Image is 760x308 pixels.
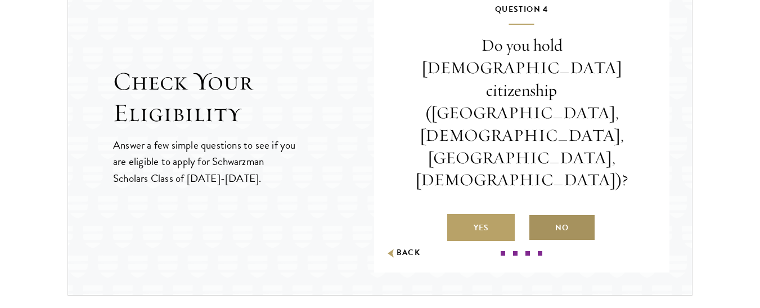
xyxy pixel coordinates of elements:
h2: Check Your Eligibility [113,66,374,129]
p: Do you hold [DEMOGRAPHIC_DATA] citizenship ([GEOGRAPHIC_DATA], [DEMOGRAPHIC_DATA], [GEOGRAPHIC_DA... [408,34,636,191]
h5: Question 4 [408,2,636,25]
label: No [528,214,596,241]
label: Yes [447,214,515,241]
button: Back [385,247,421,259]
p: Answer a few simple questions to see if you are eligible to apply for Schwarzman Scholars Class o... [113,137,297,186]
